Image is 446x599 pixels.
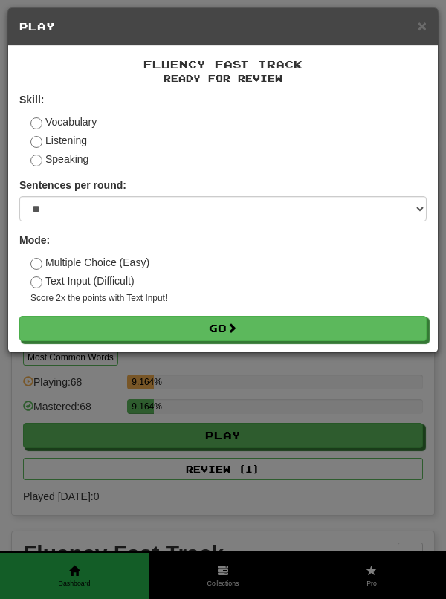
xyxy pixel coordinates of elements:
label: Text Input (Difficult) [30,273,135,288]
h5: Play [19,19,427,34]
label: Listening [30,133,87,148]
input: Speaking [30,155,42,166]
small: Ready for Review [19,72,427,85]
input: Listening [30,136,42,148]
input: Vocabulary [30,117,42,129]
button: Go [19,316,427,341]
label: Multiple Choice (Easy) [30,255,149,270]
span: Fluency Fast Track [143,58,303,71]
label: Sentences per round: [19,178,126,192]
strong: Skill: [19,94,44,106]
input: Multiple Choice (Easy) [30,258,42,270]
strong: Mode: [19,234,50,246]
span: × [418,17,427,34]
button: Close [418,18,427,33]
input: Text Input (Difficult) [30,276,42,288]
small: Score 2x the points with Text Input ! [30,292,427,305]
label: Vocabulary [30,114,97,129]
label: Speaking [30,152,88,166]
